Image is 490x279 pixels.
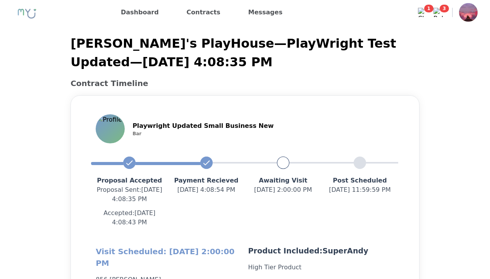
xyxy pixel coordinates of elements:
[245,176,322,185] p: Awaiting Visit
[91,185,168,204] p: Proposal Sent : [DATE] 4:08:35 PM
[433,8,443,17] img: Bell
[424,5,433,12] span: 1
[184,6,224,19] a: Contracts
[245,185,322,195] p: [DATE] 2:00:00 PM
[91,208,168,227] p: Accepted: [DATE] 4:08:43 PM
[91,176,168,185] p: Proposal Accepted
[245,6,285,19] a: Messages
[70,77,420,89] h2: Contract Timeline
[168,176,244,185] p: Payment Recieved
[118,6,162,19] a: Dashboard
[418,8,427,17] img: Chat
[440,5,449,12] span: 3
[132,121,273,131] p: Playwright Updated Small Business New
[322,185,398,195] p: [DATE] 11:59:59 PM
[96,246,242,269] h2: Visit Scheduled: [DATE] 2:00:00 PM
[459,3,478,22] img: Profile
[132,131,273,137] p: Bar
[248,263,394,272] p: High Tier Product
[248,246,394,257] p: Product Included: SuperAndy
[70,34,420,71] p: [PERSON_NAME]'s PlayHouse — PlayWright Test Updated — [DATE] 4:08:35 PM
[168,185,244,195] p: [DATE] 4:08:54 PM
[322,176,398,185] p: Post Scheduled
[96,115,124,143] img: Profile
